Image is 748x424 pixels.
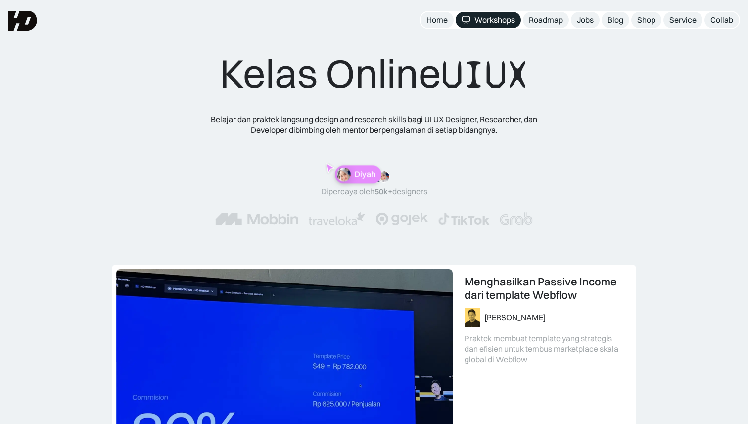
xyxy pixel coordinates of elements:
div: Jobs [577,15,594,25]
div: Service [669,15,697,25]
div: Roadmap [529,15,563,25]
div: Kelas Online [220,49,528,98]
div: Shop [637,15,655,25]
a: Roadmap [523,12,569,28]
div: Home [426,15,448,25]
div: Blog [608,15,623,25]
a: Home [421,12,454,28]
a: Workshops [456,12,521,28]
a: Shop [631,12,661,28]
span: UIUX [441,51,528,98]
a: Blog [602,12,629,28]
span: 50k+ [374,187,392,196]
a: Collab [704,12,739,28]
p: Diyah [355,170,375,179]
div: Collab [710,15,733,25]
div: Belajar dan praktek langsung design and research skills bagi UI UX Designer, Researcher, dan Deve... [196,114,552,135]
div: Dipercaya oleh designers [321,187,427,197]
div: Workshops [474,15,515,25]
a: Jobs [571,12,600,28]
a: Service [663,12,702,28]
